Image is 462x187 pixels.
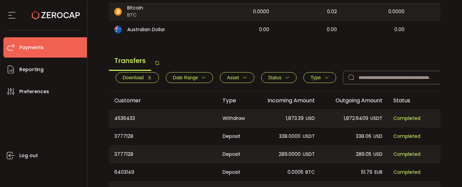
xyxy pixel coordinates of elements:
[370,115,383,122] span: USDT
[261,72,297,83] button: Status
[303,132,315,140] span: USDT
[327,8,337,16] span: 0.02
[127,26,165,33] span: Australian Dollar
[19,65,44,75] span: Reporting
[373,150,383,158] span: USD
[253,97,320,104] div: Incoming Amount
[320,97,388,104] div: Outgoing Amount
[227,75,239,80] span: Asset
[220,72,254,83] button: Asset
[287,168,303,176] span: 0.0005
[327,26,337,34] span: 0.00
[166,72,213,83] button: Date Range
[279,132,301,140] span: 338.0000
[356,150,371,158] span: 289.05
[305,168,315,176] span: BTC
[109,110,217,127] div: 4536433
[19,43,44,53] span: Payments
[388,8,405,16] span: 0.0000
[19,87,49,97] span: Preferences
[109,146,217,163] div: 3777128
[127,4,143,12] span: Bitcoin
[109,97,217,104] div: Customer
[173,75,198,80] span: Date Range
[268,75,282,80] span: Status
[109,127,217,145] div: 3777128
[123,75,144,80] span: Download
[388,97,442,104] div: Status
[127,12,143,19] span: BTC
[217,127,253,145] div: Deposit
[279,150,301,158] span: 289.0000
[373,132,383,140] span: USD
[303,72,336,83] button: Type
[259,26,269,34] span: 0.00
[116,72,159,83] button: Download
[217,146,253,163] div: Deposit
[344,115,368,122] span: 1,872.6409
[217,110,253,127] div: Withdraw
[253,8,269,16] span: 0.0000
[356,132,371,140] span: 338.06
[286,115,304,122] span: 1,873.39
[303,150,315,158] span: USDT
[306,115,315,122] span: USD
[310,75,321,80] span: Type
[114,26,122,34] img: aud_portfolio.svg
[109,163,217,181] div: 6403149
[217,163,253,181] div: Deposit
[394,26,405,34] span: 0.00
[383,114,462,187] iframe: Chat Widget
[374,168,383,176] span: EUR
[114,8,122,16] img: btc_portfolio.svg
[19,151,38,161] span: Log out
[109,51,151,71] span: Transfers
[361,168,372,176] span: 51.79
[217,97,253,104] div: Type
